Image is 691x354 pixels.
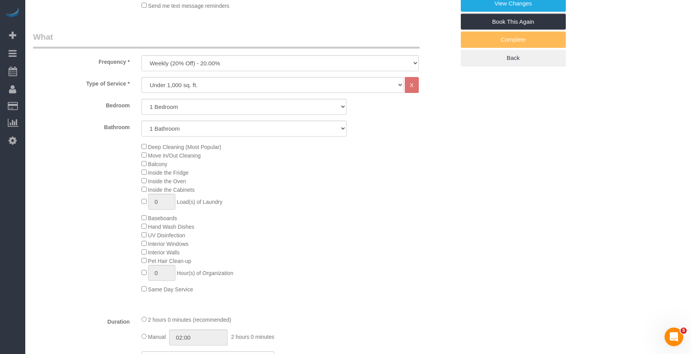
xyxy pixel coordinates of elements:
span: Pet Hair Clean-up [148,258,191,264]
iframe: Intercom live chat [665,328,683,346]
label: Frequency * [27,55,136,66]
span: Move In/Out Cleaning [148,152,201,159]
span: Interior Walls [148,249,180,256]
span: Inside the Fridge [148,170,189,176]
span: 2 hours 0 minutes [231,334,274,340]
span: Same Day Service [148,286,193,293]
span: 2 hours 0 minutes (recommended) [148,317,231,323]
span: Deep Cleaning (Most Popular) [148,144,221,150]
span: Send me text message reminders [148,3,229,9]
span: Inside the Cabinets [148,187,195,193]
label: Type of Service * [27,77,136,88]
span: Hour(s) of Organization [177,270,233,276]
span: Interior Windows [148,241,189,247]
span: Hand Wash Dishes [148,224,194,230]
span: Manual [148,334,166,340]
span: Balcony [148,161,168,167]
img: Automaid Logo [5,8,20,19]
span: Load(s) of Laundry [177,199,222,205]
label: Bathroom [27,121,136,131]
label: Duration [27,315,136,326]
span: Baseboards [148,215,177,221]
label: Bedroom [27,99,136,109]
legend: What [33,31,420,49]
a: Back [461,50,566,66]
span: UV Disinfection [148,232,185,238]
span: Inside the Oven [148,178,186,184]
a: Book This Again [461,14,566,30]
span: 5 [681,328,687,334]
